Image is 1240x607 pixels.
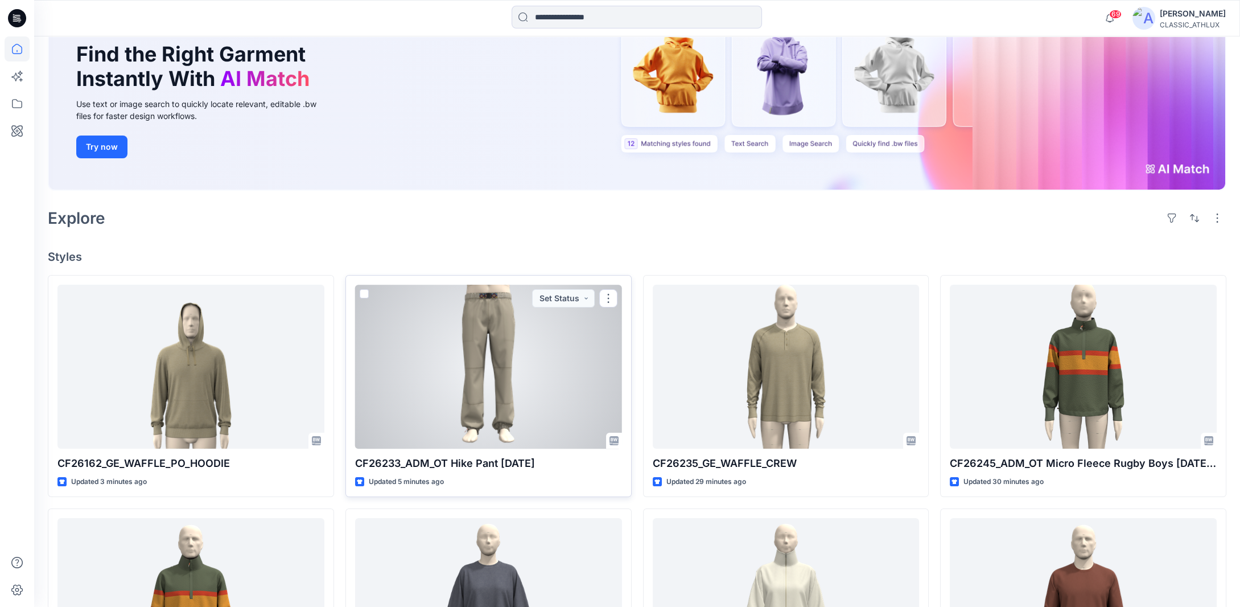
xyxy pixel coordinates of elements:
[1132,7,1155,30] img: avatar
[57,285,324,449] a: CF26162_GE_WAFFLE_PO_HOODIE
[355,456,622,471] p: CF26233_ADM_OT Hike Pant [DATE]
[1109,10,1122,19] span: 69
[76,42,315,91] h1: Find the Right Garment Instantly With
[76,136,127,158] button: Try now
[71,476,147,488] p: Updated 3 minutes ago
[48,250,1226,264] h4: Styles
[653,285,920,449] a: CF26235_GE_WAFFLE_CREW
[57,456,324,471] p: CF26162_GE_WAFFLE_PO_HOODIE
[369,476,444,488] p: Updated 5 minutes ago
[950,456,1217,471] p: CF26245_ADM_OT Micro Fleece Rugby Boys [DATE] 12L
[355,285,622,449] a: CF26233_ADM_OT Hike Pant 06OCT25
[76,98,332,122] div: Use text or image search to quickly locate relevant, editable .bw files for faster design workflows.
[950,285,1217,449] a: CF26245_ADM_OT Micro Fleece Rugby Boys 06OCT25 12L
[666,476,746,488] p: Updated 29 minutes ago
[1160,20,1226,29] div: CLASSIC_ATHLUX
[963,476,1044,488] p: Updated 30 minutes ago
[653,456,920,471] p: CF26235_GE_WAFFLE_CREW
[48,209,105,227] h2: Explore
[1160,7,1226,20] div: [PERSON_NAME]
[220,66,310,91] span: AI Match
